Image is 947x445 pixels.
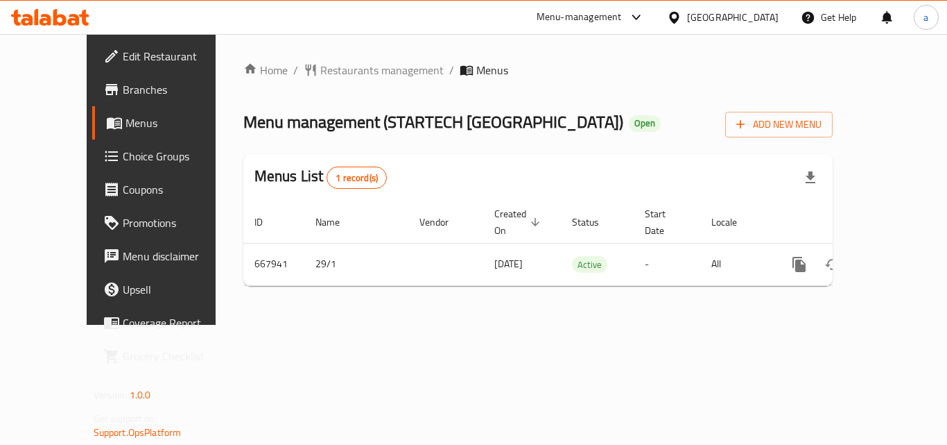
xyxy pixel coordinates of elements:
a: Coverage Report [92,306,245,339]
a: Menu disclaimer [92,240,245,273]
div: Export file [794,161,827,194]
button: more [783,248,816,281]
th: Actions [772,201,927,244]
span: Status [572,214,617,230]
div: [GEOGRAPHIC_DATA] [687,10,779,25]
button: Change Status [816,248,849,281]
span: Menus [476,62,508,78]
a: Promotions [92,206,245,240]
span: Menu management ( STARTECH [GEOGRAPHIC_DATA] ) [243,106,623,137]
span: Coupons [123,181,234,198]
span: ID [254,214,281,230]
a: Grocery Checklist [92,339,245,373]
a: Edit Restaurant [92,40,245,73]
span: Coverage Report [123,314,234,331]
span: Choice Groups [123,148,234,165]
span: Created On [494,205,544,239]
table: enhanced table [243,201,927,286]
span: Add New Menu [736,116,822,133]
span: Vendor [419,214,467,230]
li: / [293,62,298,78]
span: Open [629,117,661,129]
span: Get support on: [94,410,157,428]
a: Home [243,62,288,78]
td: 29/1 [304,243,408,285]
td: All [700,243,772,285]
td: - [634,243,700,285]
span: Restaurants management [320,62,444,78]
a: Branches [92,73,245,106]
div: Open [629,115,661,132]
h2: Menus List [254,166,387,189]
span: 1.0.0 [130,386,151,404]
span: Menus [125,115,234,131]
a: Coupons [92,173,245,206]
a: Menus [92,106,245,140]
a: Choice Groups [92,140,245,173]
span: Menu disclaimer [123,248,234,265]
li: / [449,62,454,78]
span: Promotions [123,215,234,231]
span: Active [572,257,607,273]
span: Start Date [645,205,684,239]
span: Grocery Checklist [123,348,234,364]
span: a [923,10,928,25]
span: Upsell [123,281,234,298]
nav: breadcrumb [243,62,833,78]
span: Version: [94,386,128,404]
a: Restaurants management [304,62,444,78]
a: Support.OpsPlatform [94,423,182,442]
div: Menu-management [537,9,622,26]
span: Branches [123,81,234,98]
span: Locale [711,214,755,230]
a: Upsell [92,273,245,306]
span: Name [315,214,358,230]
span: [DATE] [494,255,523,273]
td: 667941 [243,243,304,285]
span: Edit Restaurant [123,48,234,65]
span: 1 record(s) [327,171,386,185]
button: Add New Menu [725,112,833,137]
div: Active [572,256,607,273]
